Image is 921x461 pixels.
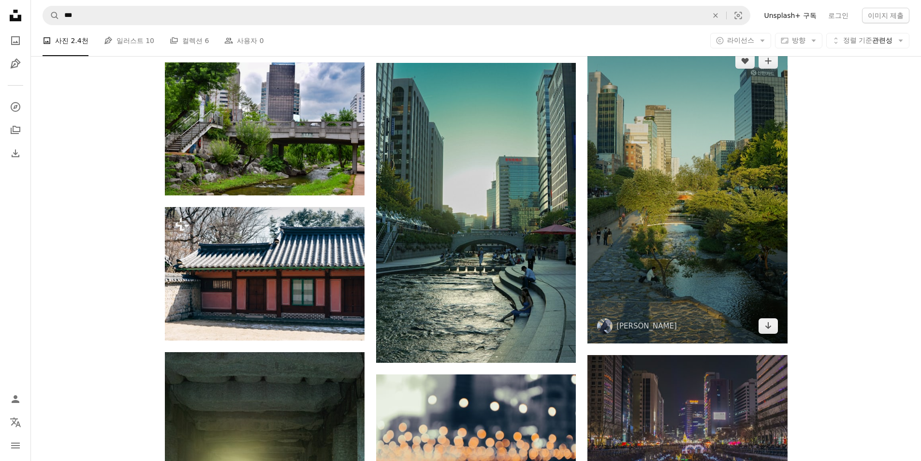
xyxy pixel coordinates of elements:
button: 컬렉션에 추가 [759,53,778,69]
img: 고층 건물 옆 도시를 흐르는 강 [587,44,787,343]
span: 방향 [792,36,805,44]
a: 다운로드 내역 [6,144,25,163]
a: 야간에 건물 사이의 나무를 항공 촬영 [587,417,787,426]
a: 컬렉션 6 [170,25,209,56]
button: 메뉴 [6,436,25,455]
a: 다운로드 [759,318,778,334]
img: jieun kim의 프로필로 이동 [597,318,613,334]
button: 좋아요 [735,53,755,69]
img: 녹색 문과 창문이있는 빨간색 건물 [165,207,365,340]
img: 배경에 건물이 있는 강 위의 다리 [165,62,365,195]
button: 정렬 기준관련성 [826,33,909,48]
button: 삭제 [705,6,726,25]
a: 일러스트 [6,54,25,74]
form: 사이트 전체에서 이미지 찾기 [43,6,750,25]
a: 사진 [6,31,25,50]
a: 로그인 / 가입 [6,389,25,409]
a: 배경에 건물이 있는 강 위의 다리 [165,124,365,133]
button: 방향 [775,33,822,48]
img: 고층 건물 옆 도시를 흐르는 강 [376,63,576,363]
a: Unsplash+ 구독 [758,8,822,23]
button: 라이선스 [710,33,771,48]
button: 시각적 검색 [727,6,750,25]
span: 0 [260,35,264,46]
a: 일러스트 10 [104,25,154,56]
a: 고층 건물 옆 도시를 흐르는 강 [587,189,787,198]
span: 관련성 [843,36,892,45]
a: [PERSON_NAME] [616,321,677,331]
button: Unsplash 검색 [43,6,59,25]
a: 컬렉션 [6,120,25,140]
button: 언어 [6,413,25,432]
a: 고층 건물 옆 도시를 흐르는 강 [376,208,576,217]
a: 탐색 [6,97,25,117]
a: 로그인 [822,8,854,23]
a: 밤에 도시 거리의 흐릿한 사진 [376,436,576,445]
span: 라이선스 [727,36,754,44]
a: 홈 — Unsplash [6,6,25,27]
a: 사용자 0 [224,25,263,56]
a: 녹색 문과 창문이있는 빨간색 건물 [165,269,365,278]
span: 10 [146,35,154,46]
span: 정렬 기준 [843,36,872,44]
span: 6 [205,35,209,46]
button: 이미지 제출 [862,8,909,23]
